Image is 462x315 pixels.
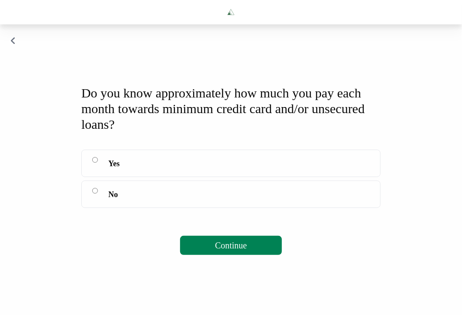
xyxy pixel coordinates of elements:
span: Continue [215,241,247,250]
button: Continue [180,236,281,255]
input: Yes [92,157,98,163]
img: Tryascend.com [226,8,236,17]
a: Tryascend.com [173,7,289,17]
span: Yes [108,157,120,170]
div: Do you know approximately how much you pay each month towards minimum credit card and/or unsecure... [81,85,381,132]
input: No [92,188,98,194]
span: No [108,188,118,201]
